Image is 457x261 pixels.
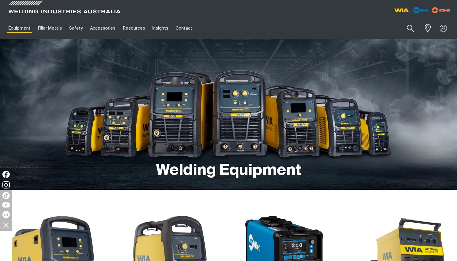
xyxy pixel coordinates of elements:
[2,211,10,218] img: LinkedIn
[156,161,301,181] h1: Welding Equipment
[66,18,86,39] a: Safety
[34,18,65,39] a: Filler Metals
[5,18,340,39] nav: Main
[2,192,10,199] img: TikTok
[2,181,10,188] img: Instagram
[2,202,10,208] img: YouTube
[172,18,196,39] a: Contact
[5,18,34,39] a: Equipment
[86,18,119,39] a: Accessories
[2,171,10,178] img: Facebook
[393,21,421,35] input: Product name or item number...
[119,18,149,39] a: Resources
[430,6,452,15] img: miller
[149,18,172,39] a: Insights
[1,220,11,230] img: hide socials
[400,21,421,35] button: Search products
